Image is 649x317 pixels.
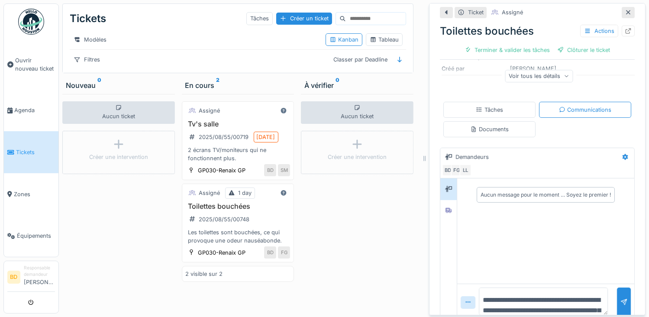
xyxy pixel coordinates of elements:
div: FG [278,246,290,259]
div: SM [278,164,290,176]
div: BD [264,246,276,259]
div: BD [264,164,276,176]
sup: 0 [336,80,339,91]
div: Assigné [199,107,220,115]
a: Tickets [4,131,58,173]
div: [DATE] [257,133,275,141]
div: 2 visible sur 2 [186,270,223,278]
sup: 2 [216,80,220,91]
div: Tickets [70,7,106,30]
h3: Tv's salle [186,120,291,128]
div: Modèles [70,33,110,46]
div: Nouveau [66,80,171,91]
div: Filtres [70,53,104,66]
span: Tickets [16,148,55,156]
div: GP030-Renaix GP [198,166,246,175]
div: BD [442,164,454,176]
div: Actions [580,25,618,37]
h3: Toilettes bouchées [186,202,291,210]
div: FG [451,164,463,176]
div: Demandeurs [455,153,489,161]
a: Zones [4,173,58,215]
span: Ouvrir nouveau ticket [15,56,55,73]
div: Toilettes bouchées [440,23,635,39]
div: Assigné [199,189,220,197]
div: 2025/08/55/00719 [199,133,249,141]
span: Agenda [14,106,55,114]
div: Tâches [246,12,273,25]
div: À vérifier [304,80,410,91]
div: Tableau [370,36,399,44]
div: LL [459,164,471,176]
div: Communications [559,106,612,114]
div: Classer par Deadline [329,53,391,66]
div: En cours [185,80,291,91]
img: Badge_color-CXgf-gQk.svg [18,9,44,35]
div: 1 day [239,189,252,197]
div: Créer un ticket [276,13,332,24]
div: Aucun message pour le moment … Soyez le premier ! [481,191,611,199]
div: Créer une intervention [89,153,148,161]
div: Documents [470,125,509,133]
li: [PERSON_NAME] [24,265,55,290]
a: Ouvrir nouveau ticket [4,39,58,90]
div: Les toilettes sont bouchées, ce qui provoque une odeur nauséabonde. [186,228,291,245]
div: Terminer & valider les tâches [461,44,554,56]
span: Zones [14,190,55,198]
div: Aucun ticket [301,101,413,124]
div: Ticket [468,8,484,16]
sup: 0 [97,80,101,91]
li: BD [7,271,20,284]
div: Tâches [476,106,503,114]
span: Équipements [17,232,55,240]
div: GP030-Renaix GP [198,249,246,257]
div: Voir tous les détails [505,70,573,82]
div: 2025/08/55/00748 [199,215,250,223]
div: Aucun ticket [62,101,175,124]
div: Responsable demandeur [24,265,55,278]
div: Clôturer le ticket [554,44,614,56]
a: BD Responsable demandeur[PERSON_NAME] [7,265,55,292]
div: Assigné [502,8,523,16]
a: Équipements [4,215,58,257]
a: Agenda [4,90,58,132]
div: Créer une intervention [328,153,387,161]
div: 2 écrans TV/moniteurs qui ne fonctionnent plus. [186,146,291,162]
div: Kanban [329,36,358,44]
